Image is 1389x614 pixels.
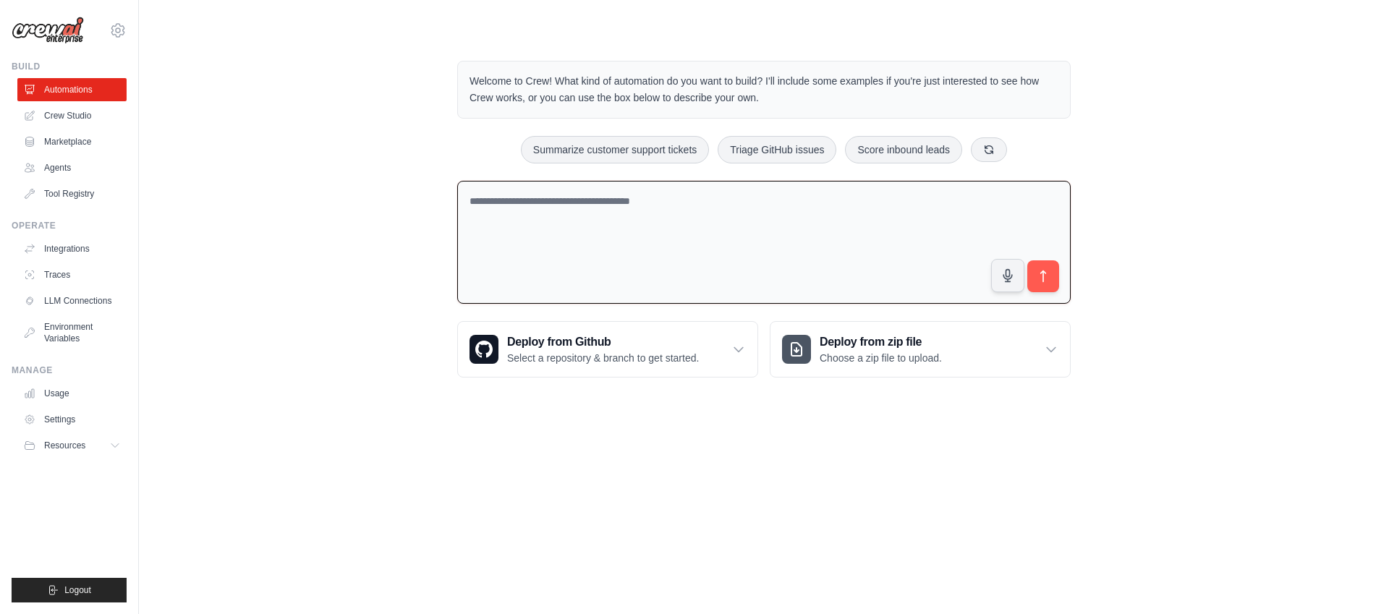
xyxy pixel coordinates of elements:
p: Choose a zip file to upload. [820,351,942,365]
div: Build [12,61,127,72]
button: Triage GitHub issues [718,136,836,163]
span: Logout [64,584,91,596]
h3: Deploy from Github [507,333,699,351]
a: Environment Variables [17,315,127,350]
p: Select a repository & branch to get started. [507,351,699,365]
a: Settings [17,408,127,431]
div: Manage [12,364,127,376]
button: Logout [12,578,127,602]
h3: Deploy from zip file [820,333,942,351]
p: Welcome to Crew! What kind of automation do you want to build? I'll include some examples if you'... [470,73,1058,106]
a: Agents [17,156,127,179]
a: Traces [17,263,127,286]
a: Integrations [17,237,127,260]
button: Score inbound leads [845,136,962,163]
button: Resources [17,434,127,457]
a: Crew Studio [17,104,127,127]
button: Summarize customer support tickets [521,136,709,163]
a: Marketplace [17,130,127,153]
img: Logo [12,17,84,44]
a: Tool Registry [17,182,127,205]
a: LLM Connections [17,289,127,312]
a: Automations [17,78,127,101]
a: Usage [17,382,127,405]
span: Resources [44,440,85,451]
iframe: Chat Widget [1317,545,1389,614]
div: Operate [12,220,127,231]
